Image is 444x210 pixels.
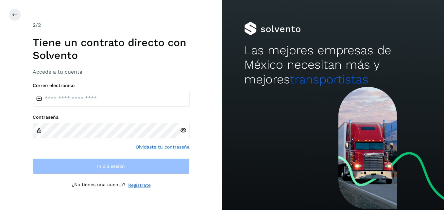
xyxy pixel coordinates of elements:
[128,182,151,189] a: Regístrate
[72,182,126,189] p: ¿No tienes una cuenta?
[136,144,190,150] a: Olvidaste tu contraseña
[33,69,190,75] h3: Accede a tu cuenta
[33,36,190,61] h1: Tiene un contrato directo con Solvento
[33,114,190,120] label: Contraseña
[290,72,368,86] span: transportistas
[33,22,36,28] span: 2
[33,21,190,29] div: /2
[33,158,190,174] button: Inicia sesión
[97,164,125,168] span: Inicia sesión
[33,83,190,88] label: Correo electrónico
[244,43,422,87] h2: Las mejores empresas de México necesitan más y mejores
